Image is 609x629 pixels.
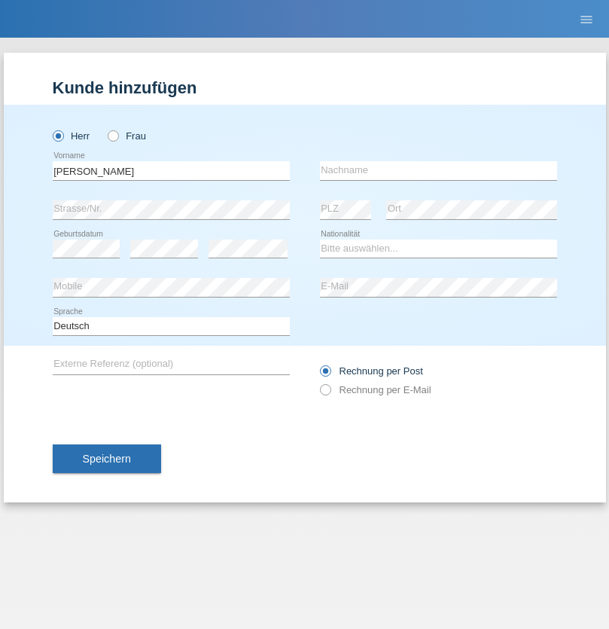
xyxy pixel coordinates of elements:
[320,365,330,384] input: Rechnung per Post
[83,453,131,465] span: Speichern
[571,14,601,23] a: menu
[108,130,117,140] input: Frau
[579,12,594,27] i: menu
[320,365,423,377] label: Rechnung per Post
[53,130,62,140] input: Herr
[53,78,557,97] h1: Kunde hinzufügen
[53,444,161,473] button: Speichern
[320,384,330,403] input: Rechnung per E-Mail
[108,130,146,142] label: Frau
[320,384,431,395] label: Rechnung per E-Mail
[53,130,90,142] label: Herr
